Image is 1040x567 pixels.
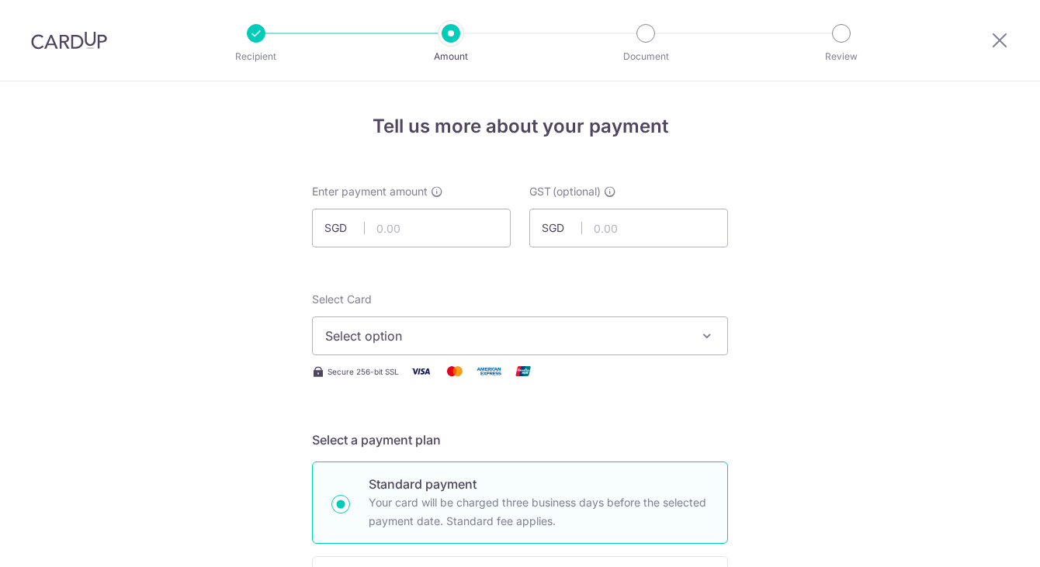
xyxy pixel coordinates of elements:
span: translation missing: en.payables.payment_networks.credit_card.summary.labels.select_card [312,292,372,306]
img: CardUp [31,31,107,50]
button: Select option [312,316,728,355]
img: Mastercard [439,361,470,381]
input: 0.00 [312,209,511,247]
span: Secure 256-bit SSL [328,365,399,378]
input: 0.00 [529,209,728,247]
span: GST [529,184,551,199]
p: Amount [393,49,508,64]
span: (optional) [553,184,601,199]
span: SGD [542,220,582,236]
img: Visa [405,361,436,381]
h4: Tell us more about your payment [312,112,728,140]
h5: Select a payment plan [312,430,728,449]
p: Document [588,49,703,64]
p: Standard payment [369,475,709,493]
p: Review [784,49,899,64]
p: Recipient [199,49,314,64]
img: American Express [473,361,504,381]
span: Enter payment amount [312,184,428,199]
span: SGD [324,220,365,236]
span: Select option [325,327,687,345]
iframe: Opens a widget where you can find more information [941,520,1024,559]
img: Union Pay [508,361,539,381]
p: Your card will be charged three business days before the selected payment date. Standard fee appl... [369,493,709,531]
